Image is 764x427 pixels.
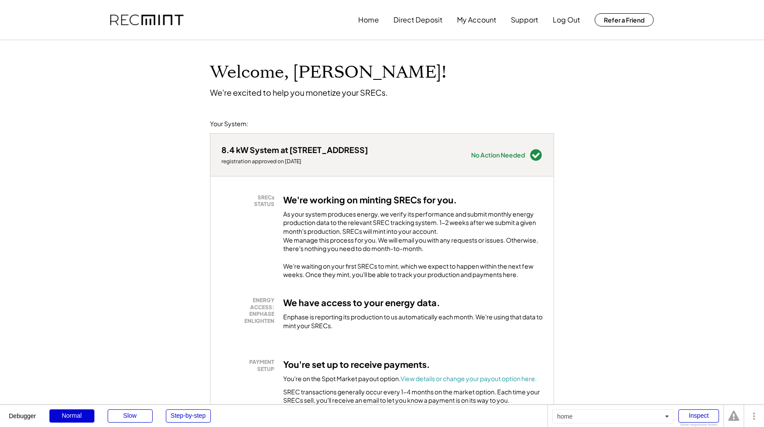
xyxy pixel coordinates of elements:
h3: You're set up to receive payments. [283,359,430,370]
div: Show responsive boxes [678,423,719,427]
a: View details or change your payout option here. [401,375,537,382]
div: No Action Needed [471,152,525,158]
div: As your system produces energy, we verify its performance and submit monthly energy production da... [283,210,543,258]
div: Inspect [678,409,719,423]
div: Your System: [210,120,248,128]
div: Slow [108,409,153,423]
img: recmint-logotype%403x.png [110,15,184,26]
div: We're waiting on your first SRECs to mint, which we expect to happen within the next few weeks. O... [283,262,543,279]
button: My Account [457,11,496,29]
div: 8.4 kW System at [STREET_ADDRESS] [221,145,368,155]
div: Enphase is reporting its production to us automatically each month. We're using that data to mint... [283,313,543,330]
button: Refer a Friend [595,13,654,26]
div: SRECs STATUS [226,194,274,208]
h3: We have access to your energy data. [283,297,440,308]
div: SREC transactions generally occur every 1-4 months on the market option. Each time your SRECs sel... [283,388,543,405]
button: Support [511,11,538,29]
div: registration approved on [DATE] [221,158,368,165]
div: PAYMENT SETUP [226,359,274,372]
div: We're excited to help you monetize your SRECs. [210,87,388,97]
div: home [552,409,674,423]
button: Direct Deposit [393,11,442,29]
h3: We're working on minting SRECs for you. [283,194,457,206]
div: Normal [49,409,94,423]
button: Home [358,11,379,29]
div: Debugger [9,405,36,419]
button: Log Out [553,11,580,29]
h1: Welcome, [PERSON_NAME]! [210,62,446,83]
div: ENERGY ACCESS: ENPHASE ENLIGHTEN [226,297,274,324]
div: You're on the Spot Market payout option. [283,375,537,383]
div: Step-by-step [166,409,211,423]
